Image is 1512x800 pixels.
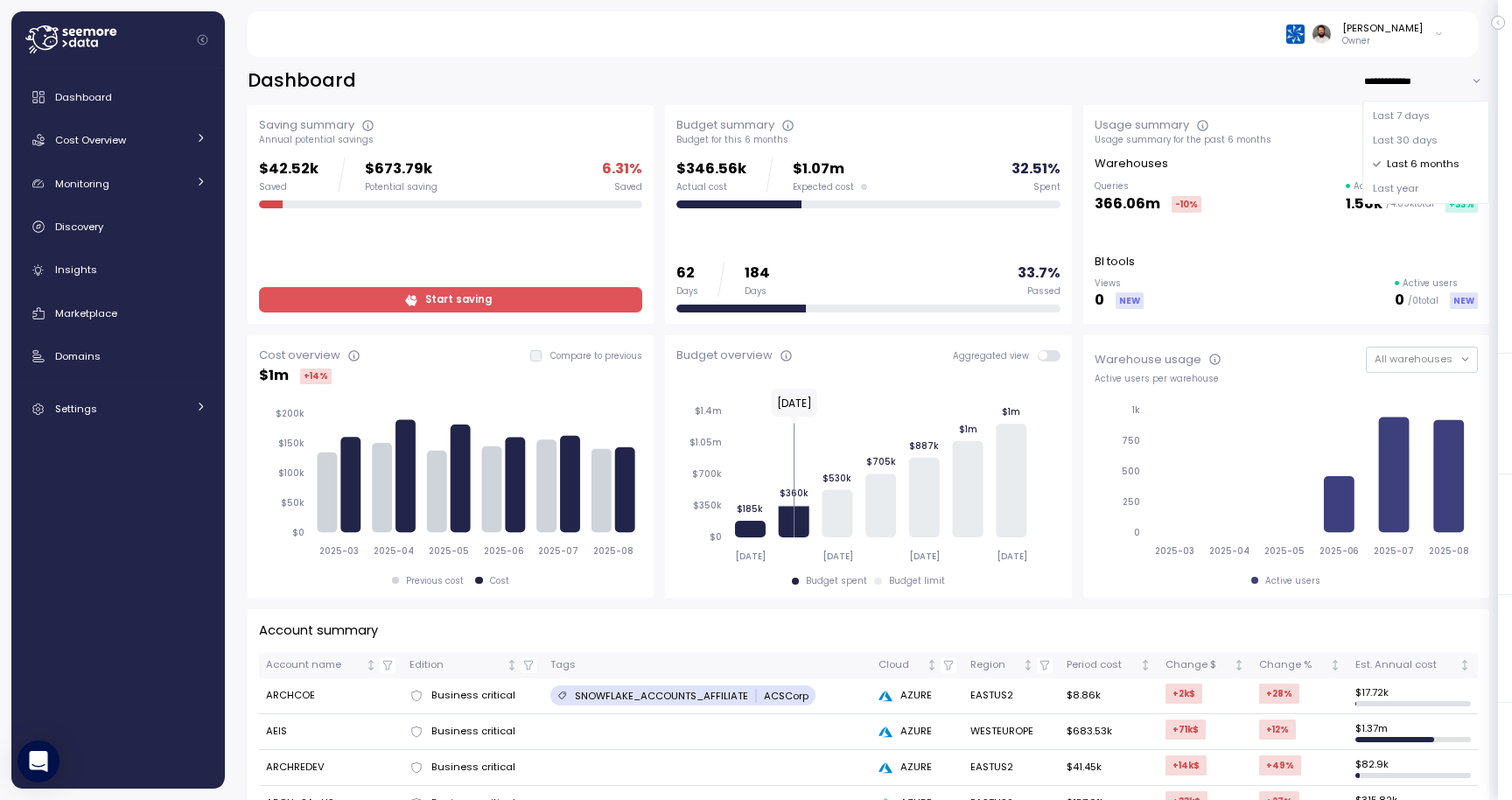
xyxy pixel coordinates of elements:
tspan: $350k [693,500,722,511]
text: [DATE] [777,396,812,411]
div: Not sorted [506,659,518,671]
a: Start saving [259,287,642,312]
span: Marketplace [55,306,117,320]
div: Saved [614,181,642,193]
p: $ 1m [259,364,289,388]
div: Saved [259,181,318,193]
td: $ 1.37m [1348,714,1478,750]
th: Period costNot sorted [1060,653,1158,678]
tspan: 2025-06 [484,545,524,557]
tspan: [DATE] [736,551,766,562]
tspan: $1.05m [689,437,722,448]
span: Last year [1373,181,1418,197]
div: Period cost [1067,657,1137,673]
p: 6.31 % [602,158,642,181]
div: Saving summary [259,116,354,134]
p: ACSCorp [764,689,808,703]
td: $ 17.72k [1348,678,1478,714]
span: Business critical [431,760,515,775]
div: +12 % [1259,719,1296,740]
p: / 0 total [1408,295,1438,307]
div: +14k $ [1165,755,1207,775]
div: -10 % [1172,196,1201,213]
th: EditionNot sorted [402,653,543,678]
span: Last 6 months [1387,157,1459,172]
div: Not sorted [1139,659,1151,671]
div: Active users [1265,575,1320,587]
p: 184 [745,262,770,285]
p: Account summary [259,621,378,641]
div: Edition [409,657,503,673]
a: Cost Overview [18,123,218,158]
div: NEW [1116,292,1144,309]
div: Annual potential savings [259,134,642,146]
tspan: $1.4m [695,405,722,417]
div: Previous cost [406,575,464,587]
th: CloudNot sorted [871,653,962,678]
tspan: $185k [738,503,764,515]
tspan: 750 [1122,435,1140,446]
tspan: 2025-04 [374,545,415,557]
div: Spent [1033,181,1060,193]
div: +49 % [1259,755,1301,775]
td: AEIS [259,714,402,750]
tspan: [DATE] [997,551,1027,562]
th: Change %Not sorted [1252,653,1347,678]
div: Not sorted [1329,659,1341,671]
div: +33 % [1445,196,1478,213]
div: Days [676,285,698,298]
div: Budget overview [676,347,773,364]
tspan: $360k [780,488,808,499]
div: Not sorted [1022,659,1034,671]
div: Est. Annual cost [1355,657,1456,673]
p: $346.56k [676,158,746,181]
span: Settings [55,402,97,416]
tspan: 2025-07 [539,545,579,557]
tspan: $100k [278,467,304,479]
tspan: $1m [1002,406,1020,418]
div: Days [745,285,770,298]
p: 366.06m [1095,193,1160,216]
div: Budget spent [806,575,867,587]
tspan: 0 [1134,527,1140,538]
tspan: 2025-06 [1319,545,1360,557]
td: EASTUS2 [963,678,1060,714]
div: +71k $ [1165,719,1206,740]
div: Passed [1027,285,1060,298]
td: $ 82.9k [1348,750,1478,786]
div: Actual cost [676,181,746,193]
tspan: 1k [1131,404,1140,416]
p: Warehouses [1095,155,1168,172]
p: / 4.89k total [1386,198,1434,210]
span: Cost Overview [55,133,126,147]
tspan: $700k [692,468,722,480]
tspan: $0 [292,527,304,538]
span: Insights [55,263,97,277]
p: $1.07m [793,158,867,181]
p: 33.7 % [1018,262,1060,285]
div: Usage summary [1095,116,1189,134]
td: EASTUS2 [963,750,1060,786]
div: +14 % [300,368,332,384]
a: Discovery [18,209,218,244]
p: 0 [1395,289,1404,312]
tspan: 2025-05 [1264,545,1305,557]
a: Domains [18,339,218,374]
div: Cost overview [259,347,340,364]
td: ARCHREDEV [259,750,402,786]
td: ARCHCOE [259,678,402,714]
p: Views [1095,277,1144,290]
div: Cost [490,575,509,587]
div: Region [970,657,1020,673]
div: Open Intercom Messenger [17,740,59,782]
tspan: $1m [959,423,977,434]
div: Cloud [878,657,923,673]
tspan: 2025-07 [1375,545,1415,557]
p: 32.51 % [1011,158,1060,181]
tspan: $887k [909,440,939,452]
p: Compare to previous [550,350,642,362]
span: Domains [55,349,101,363]
p: $673.79k [365,158,437,181]
button: All warehouses [1366,347,1478,372]
div: Budget summary [676,116,774,134]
